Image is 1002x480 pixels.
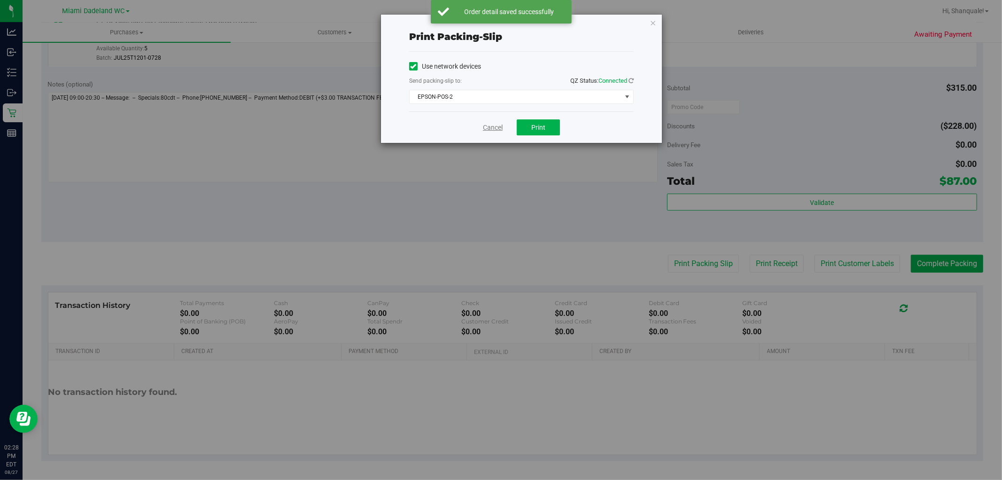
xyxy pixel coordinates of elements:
iframe: Resource center [9,405,38,433]
span: Print [531,124,545,131]
label: Use network devices [409,62,481,71]
span: select [621,90,633,103]
span: Print packing-slip [409,31,502,42]
span: QZ Status: [570,77,634,84]
a: Cancel [483,123,503,133]
span: Connected [598,77,627,84]
span: EPSON-POS-2 [410,90,621,103]
div: Order detail saved successfully [454,7,565,16]
button: Print [517,119,560,135]
label: Send packing-slip to: [409,77,462,85]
